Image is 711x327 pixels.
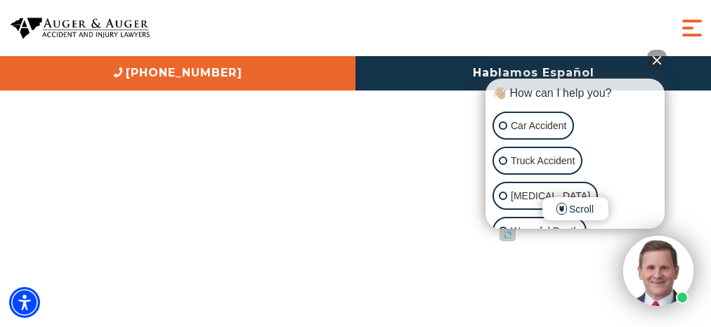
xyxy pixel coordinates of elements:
[647,50,667,69] button: Close Intaker Chat Widget
[511,222,579,240] p: Wrongful Death
[355,56,711,91] a: Hablamos Español
[542,197,608,220] span: Scroll
[511,117,566,135] p: Car Accident
[623,236,693,306] img: Intaker widget Avatar
[11,18,150,39] img: Auger & Auger Accident and Injury Lawyers Logo
[9,287,40,318] div: Accessibility Menu
[489,86,661,101] div: 👋🏼 How can I help you?
[678,14,706,42] button: Menu
[500,229,516,241] a: Open intaker chat
[511,152,575,170] p: Truck Accident
[511,187,590,205] p: [MEDICAL_DATA]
